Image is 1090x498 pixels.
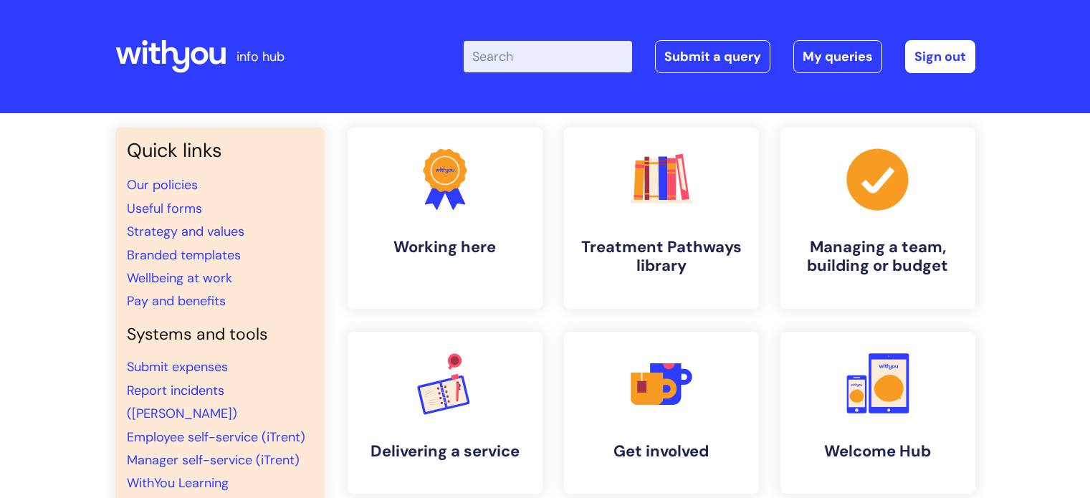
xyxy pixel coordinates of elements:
a: My queries [793,40,882,73]
a: Strategy and values [127,223,244,240]
h4: Systems and tools [127,325,313,345]
h3: Quick links [127,139,313,162]
h4: Working here [359,238,531,257]
a: Submit expenses [127,358,228,375]
input: Search [464,41,632,72]
a: Useful forms [127,200,202,217]
a: Pay and benefits [127,292,226,310]
h4: Delivering a service [359,442,531,461]
a: Report incidents ([PERSON_NAME]) [127,382,237,422]
a: Treatment Pathways library [564,128,759,309]
h4: Get involved [575,442,747,461]
h4: Managing a team, building or budget [792,238,964,276]
a: Welcome Hub [780,332,975,494]
h4: Welcome Hub [792,442,964,461]
a: Employee self-service (iTrent) [127,428,305,446]
a: Our policies [127,176,198,193]
a: Wellbeing at work [127,269,232,287]
a: Submit a query [655,40,770,73]
a: Sign out [905,40,975,73]
a: Delivering a service [348,332,542,494]
a: WithYou Learning [127,474,229,492]
a: Manager self-service (iTrent) [127,451,300,469]
p: info hub [236,45,285,68]
a: Working here [348,128,542,309]
a: Branded templates [127,246,241,264]
h4: Treatment Pathways library [575,238,747,276]
div: | - [464,40,975,73]
a: Managing a team, building or budget [780,128,975,309]
a: Get involved [564,332,759,494]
